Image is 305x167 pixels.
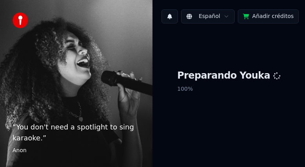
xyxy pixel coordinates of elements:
h1: Preparando Youka [177,70,280,82]
button: Añadir créditos [238,9,299,23]
p: 100 % [177,82,280,96]
p: “ You don't need a spotlight to sing karaoke. ” [13,122,140,144]
img: youka [13,13,28,28]
footer: Anon [13,147,140,154]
